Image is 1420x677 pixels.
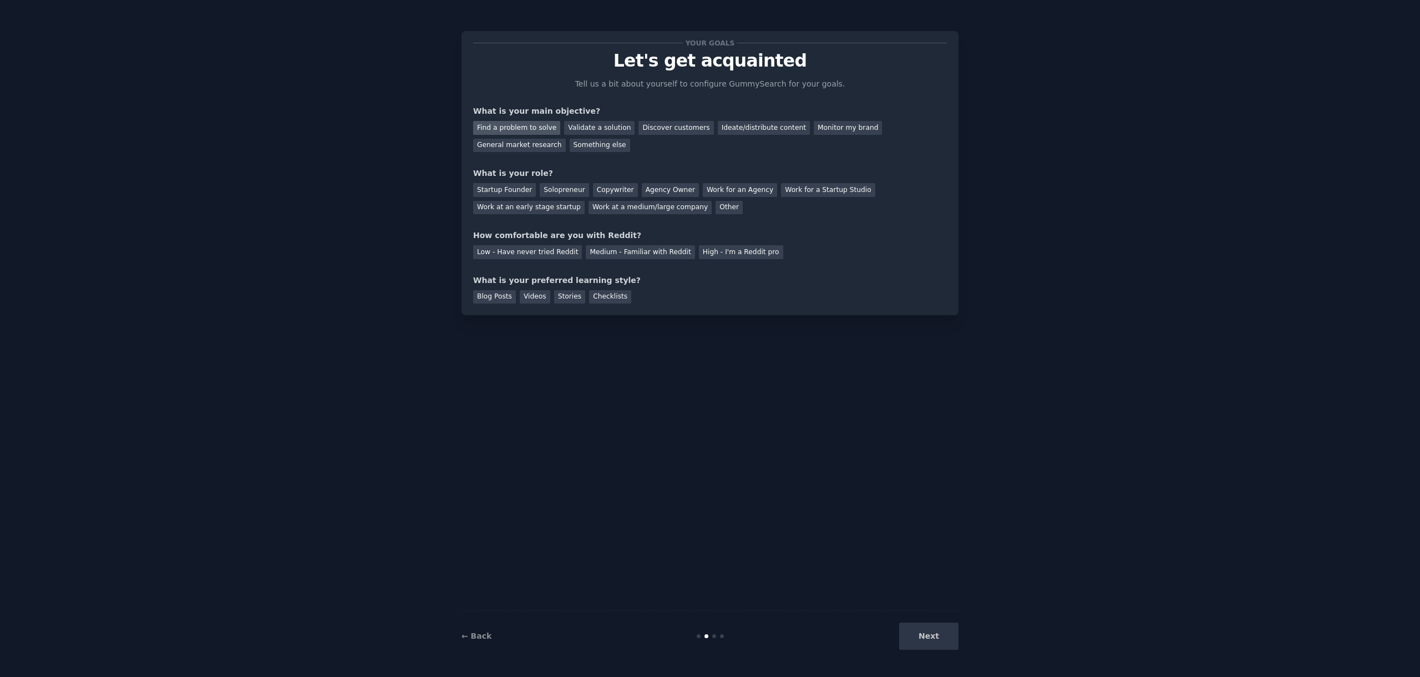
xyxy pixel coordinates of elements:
div: Startup Founder [473,183,536,197]
div: Agency Owner [642,183,699,197]
div: General market research [473,139,566,153]
div: Work for a Startup Studio [781,183,875,197]
div: Work at a medium/large company [589,201,712,215]
div: Discover customers [638,121,713,135]
div: Ideate/distribute content [718,121,810,135]
div: Medium - Familiar with Reddit [586,245,694,259]
div: Validate a solution [564,121,635,135]
p: Let's get acquainted [473,51,947,70]
div: What is your preferred learning style? [473,275,947,286]
div: Monitor my brand [814,121,882,135]
p: Tell us a bit about yourself to configure GummySearch for your goals. [570,78,850,90]
div: High - I'm a Reddit pro [699,245,783,259]
div: Low - Have never tried Reddit [473,245,582,259]
a: ← Back [461,631,491,640]
div: How comfortable are you with Reddit? [473,230,947,241]
div: Copywriter [593,183,638,197]
div: Find a problem to solve [473,121,560,135]
div: Checklists [589,290,631,304]
span: Your goals [683,37,737,49]
div: What is your role? [473,168,947,179]
div: Solopreneur [540,183,589,197]
div: Work at an early stage startup [473,201,585,215]
div: Other [716,201,743,215]
div: Stories [554,290,585,304]
div: Something else [570,139,630,153]
div: What is your main objective? [473,105,947,117]
div: Videos [520,290,550,304]
div: Blog Posts [473,290,516,304]
div: Work for an Agency [703,183,777,197]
